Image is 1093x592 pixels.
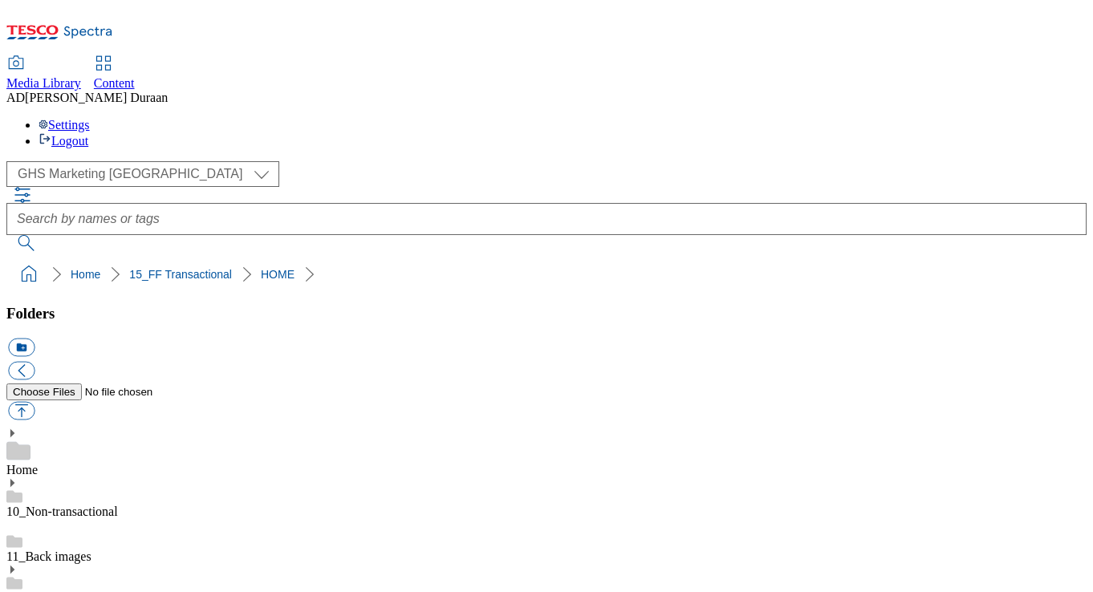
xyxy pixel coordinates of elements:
[6,57,81,91] a: Media Library
[39,134,88,148] a: Logout
[94,76,135,90] span: Content
[6,259,1087,290] nav: breadcrumb
[6,549,91,563] a: 11_Back images
[6,305,1087,322] h3: Folders
[6,76,81,90] span: Media Library
[129,268,232,281] a: 15_FF Transactional
[6,203,1087,235] input: Search by names or tags
[261,268,295,281] a: HOME
[6,91,25,104] span: AD
[6,463,38,476] a: Home
[25,91,168,104] span: [PERSON_NAME] Duraan
[39,118,90,132] a: Settings
[16,262,42,287] a: home
[6,505,118,518] a: 10_Non-transactional
[94,57,135,91] a: Content
[71,268,100,281] a: Home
